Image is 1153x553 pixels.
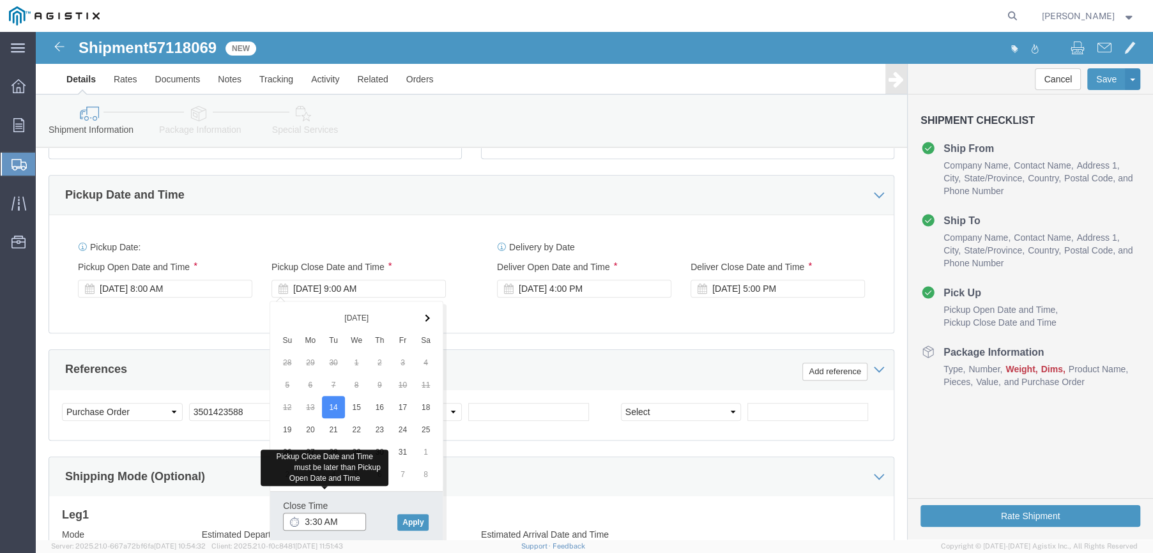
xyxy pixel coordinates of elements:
span: Client: 2025.21.0-f0c8481 [211,542,343,550]
span: [DATE] 10:54:32 [154,542,206,550]
span: Server: 2025.21.0-667a72bf6fa [51,542,206,550]
iframe: FS Legacy Container [36,32,1153,540]
span: [DATE] 11:51:43 [295,542,343,550]
a: Feedback [553,542,585,550]
a: Support [521,542,553,550]
span: Copyright © [DATE]-[DATE] Agistix Inc., All Rights Reserved [941,541,1138,552]
button: [PERSON_NAME] [1041,8,1136,24]
span: DANIEL BERNAL [1042,9,1115,23]
img: logo [9,6,100,26]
